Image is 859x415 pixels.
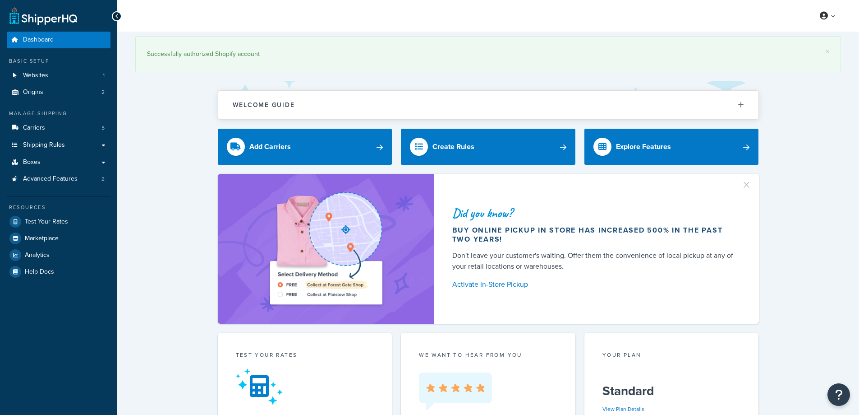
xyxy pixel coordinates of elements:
a: Marketplace [7,230,110,247]
a: Boxes [7,154,110,171]
a: Test Your Rates [7,214,110,230]
h5: Standard [602,384,741,398]
span: Help Docs [25,268,54,276]
a: Origins2 [7,84,110,101]
span: Boxes [23,159,41,166]
span: 2 [101,89,105,96]
button: Open Resource Center [827,383,850,406]
li: Carriers [7,120,110,136]
div: Did you know? [452,207,737,219]
span: Test Your Rates [25,218,68,226]
a: Create Rules [401,129,575,165]
li: Origins [7,84,110,101]
a: Add Carriers [218,129,392,165]
div: Buy online pickup in store has increased 500% in the past two years! [452,226,737,244]
span: Carriers [23,124,45,132]
span: Dashboard [23,36,54,44]
span: Shipping Rules [23,141,65,149]
a: Activate In-Store Pickup [452,278,737,291]
a: Help Docs [7,264,110,280]
span: Analytics [25,252,50,259]
div: Test your rates [236,351,374,361]
a: Shipping Rules [7,137,110,154]
li: Advanced Features [7,171,110,187]
a: Websites1 [7,67,110,84]
div: Don't leave your customer's waiting. Offer them the convenience of local pickup at any of your re... [452,250,737,272]
a: Carriers5 [7,120,110,136]
p: we want to hear from you [419,351,557,359]
span: Websites [23,72,48,79]
div: Manage Shipping [7,110,110,117]
img: ad-shirt-map-b0359fc47e01cab431d101c4b569394f6a03f54285957d908178d52f29eb9668.png [244,187,408,310]
div: Successfully authorized Shopify account [147,48,829,61]
a: Explore Features [584,129,759,165]
h2: Welcome Guide [233,102,295,108]
span: Advanced Features [23,175,78,183]
div: Resources [7,204,110,211]
span: 1 [103,72,105,79]
a: View Plan Details [602,405,644,413]
div: Your Plan [602,351,741,361]
div: Explore Features [616,140,671,153]
a: Dashboard [7,32,110,48]
span: Marketplace [25,235,59,242]
a: × [826,48,829,55]
button: Welcome Guide [218,91,758,119]
a: Analytics [7,247,110,263]
div: Basic Setup [7,57,110,65]
div: Create Rules [432,140,474,153]
span: 2 [101,175,105,183]
a: Advanced Features2 [7,171,110,187]
li: Websites [7,67,110,84]
span: 5 [101,124,105,132]
div: Add Carriers [249,140,291,153]
span: Origins [23,89,43,96]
